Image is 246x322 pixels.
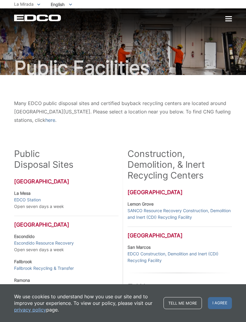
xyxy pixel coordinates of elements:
a: EDCD logo. Return to the homepage. [14,14,62,21]
a: privacy policy [14,306,46,313]
h2: Public Disposal Sites [14,148,118,170]
h3: [GEOGRAPHIC_DATA] [127,227,232,239]
span: Many EDCO public disposal sites and certified buyback recycling centers are located around [GEOGR... [14,100,231,123]
strong: Escondido [14,234,34,239]
span: La Mirada [14,2,34,7]
strong: Lemon Grove [127,201,154,206]
a: EDCO Station [14,197,41,203]
h3: [GEOGRAPHIC_DATA] [14,178,118,185]
a: SANCO Resource Recovery Construction, Demolition and Inert (CDI) Recycling Facility [127,207,232,221]
h2: E-Waste Recycling Centers [127,282,232,303]
a: Tell me more [163,297,202,309]
a: EDCO Construction, Demolition and Inert (CDI) Recycling Facility [127,251,232,264]
strong: Ramona [14,278,30,283]
strong: La Mesa [14,191,31,196]
h2: Construction, Demolition, & Inert Recycling Centers [127,148,232,181]
strong: Fallbrook [14,259,32,264]
a: here [45,116,55,124]
h1: Public Facilities [14,58,232,77]
p: Open seven days a week [14,233,118,253]
p: We use cookies to understand how you use our site and to improve your experience. To view our pol... [14,293,157,313]
p: Open seven days a week [14,190,118,210]
h3: [GEOGRAPHIC_DATA] [127,189,232,196]
h3: [GEOGRAPHIC_DATA] [14,216,118,228]
a: Ramona Transfer Station [14,284,62,290]
strong: San Marcos [127,245,151,250]
a: Fallbrook Recycling & Transfer [14,265,74,272]
span: I agree [208,297,232,309]
a: Escondido Resource Recovery [14,240,74,246]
